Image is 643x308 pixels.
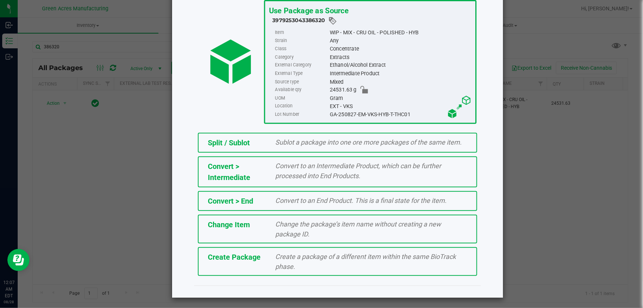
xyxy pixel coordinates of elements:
[275,69,328,77] label: External Type
[330,94,472,102] div: Gram
[208,197,253,205] span: Convert > End
[330,53,472,61] div: Extracts
[275,28,328,37] label: Item
[275,102,328,110] label: Location
[275,37,328,45] label: Strain
[330,110,472,118] div: GA-250827-EM-VKS-HYB-T-THC01
[208,138,250,147] span: Split / Sublot
[276,138,462,146] span: Sublot a package into one ore more packages of the same item.
[275,78,328,86] label: Source type
[330,102,472,110] div: EXT - VKS
[275,110,328,118] label: Lot Number
[208,162,250,182] span: Convert > Intermediate
[208,220,250,229] span: Change Item
[275,94,328,102] label: UOM
[276,162,441,180] span: Convert to an Intermediate Product, which can be further processed into End Products.
[275,45,328,53] label: Class
[272,16,472,25] div: 3979253043386320
[330,69,472,77] div: Intermediate Product
[330,78,472,86] div: Mixed
[275,86,328,94] label: Available qty
[276,197,447,204] span: Convert to an End Product. This is a final state for the item.
[330,37,472,45] div: Any
[275,61,328,69] label: External Category
[275,53,328,61] label: Category
[330,61,472,69] div: Ethanol/Alcohol Extract
[276,253,456,270] span: Create a package of a different item within the same BioTrack phase.
[269,6,349,15] span: Use Package as Source
[330,86,357,94] span: 24531.63 g
[7,249,29,271] iframe: Resource center
[208,253,261,262] span: Create Package
[276,220,441,238] span: Change the package’s item name without creating a new package ID.
[330,45,472,53] div: Concentrate
[330,28,472,37] div: WIP - MIX - CRU OIL - POLISHED - HYB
